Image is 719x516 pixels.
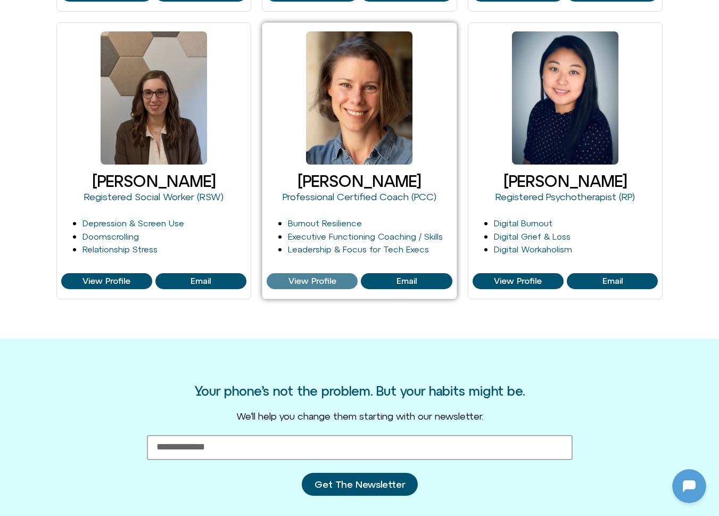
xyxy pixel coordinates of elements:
a: [PERSON_NAME] [297,172,421,190]
iframe: Botpress [672,469,706,503]
a: View Profile of Tori Throckmorton [361,273,452,289]
p: [DATE] [93,26,121,38]
a: Depression & Screen Use [82,218,184,228]
span: View Profile [494,276,542,286]
a: Leadership & Focus for Tech Execs [288,244,429,254]
a: [PERSON_NAME] [503,172,627,190]
img: N5FCcHC.png [3,175,18,190]
svg: Voice Input Button [182,340,199,357]
img: N5FCcHC.png [10,5,27,22]
a: Digital Workaholism [494,244,572,254]
svg: Close Chatbot Button [186,5,204,23]
a: Professional Certified Coach (PCC) [283,191,436,202]
a: View Profile of Tori Throckmorton [267,273,358,289]
form: New Form [147,435,573,509]
a: Registered Psychotherapist (RP) [495,191,635,202]
span: Email [396,276,417,286]
a: View Profile of Vicky Li [473,273,564,289]
h3: Your phone’s not the problem. But your habits might be. [195,384,525,398]
span: Email [191,276,211,286]
h2: [DOMAIN_NAME] [31,7,163,21]
span: View Profile [288,276,336,286]
textarea: Message Input [18,343,165,354]
p: Looks like you stepped away—no worries. Message me when you're ready. What feels like a good next... [30,203,190,255]
p: Good to see you. Phone focus time. Which moment [DATE] grabs your phone the most? Choose one: 1) ... [30,52,190,103]
a: View Profile of Vicky Li [567,273,658,289]
a: Digital Grief & Loss [494,232,571,241]
span: We’ll help you change them starting with our newsletter. [236,411,483,422]
button: Get The Newsletter [302,473,418,496]
a: Digital Burnout [494,218,552,228]
a: Executive Functioning Coaching / Skills [288,232,443,241]
img: N5FCcHC.png [3,244,18,259]
svg: Restart Conversation Button [168,5,186,23]
a: Burnout Resilience [288,218,362,228]
button: Expand Header Button [3,3,210,25]
a: View Profile of Stephanie Furlott [61,273,152,289]
a: Registered Social Worker (RSW) [84,191,224,202]
span: Get The Newsletter [315,479,405,490]
span: View Profile [82,276,130,286]
a: Doomscrolling [82,232,139,241]
a: [PERSON_NAME] [92,172,216,190]
p: [DATE] [93,277,121,290]
span: Email [602,276,623,286]
a: Relationship Stress [82,244,158,254]
a: View Profile of Stephanie Furlott [155,273,246,289]
p: hi [195,304,202,316]
img: N5FCcHC.png [3,93,18,108]
p: Makes sense — you want clarity. When do you reach for your phone most [DATE]? Choose one: 1) Morn... [30,121,190,185]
